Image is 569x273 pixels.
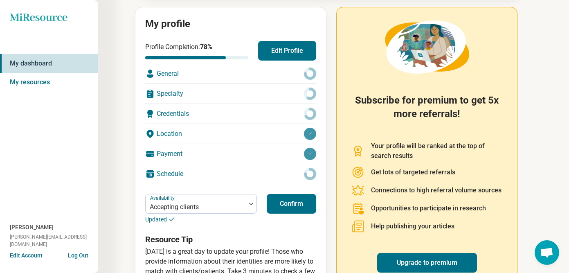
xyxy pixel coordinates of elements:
[10,251,43,260] button: Edit Account
[145,17,316,31] h2: My profile
[371,167,455,177] p: Get lots of targeted referrals
[145,164,316,184] div: Schedule
[68,251,88,258] button: Log Out
[145,84,316,104] div: Specialty
[377,253,477,273] a: Upgrade to premium
[371,185,502,195] p: Connections to high referral volume sources
[145,104,316,124] div: Credentials
[371,221,454,231] p: Help publishing your articles
[145,42,248,59] div: Profile Completion:
[145,234,316,245] h3: Resource Tip
[371,203,486,213] p: Opportunities to participate in research
[200,43,212,51] span: 78 %
[150,195,176,201] label: Availability
[267,194,316,214] button: Confirm
[145,124,316,144] div: Location
[258,41,316,61] button: Edit Profile
[145,144,316,164] div: Payment
[10,233,98,248] span: [PERSON_NAME][EMAIL_ADDRESS][DOMAIN_NAME]
[145,215,257,224] p: Updated
[145,64,316,83] div: General
[535,240,559,265] div: Open chat
[371,141,502,161] p: Your profile will be ranked at the top of search results
[351,94,502,131] h2: Subscribe for premium to get 5x more referrals!
[10,223,54,232] span: [PERSON_NAME]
